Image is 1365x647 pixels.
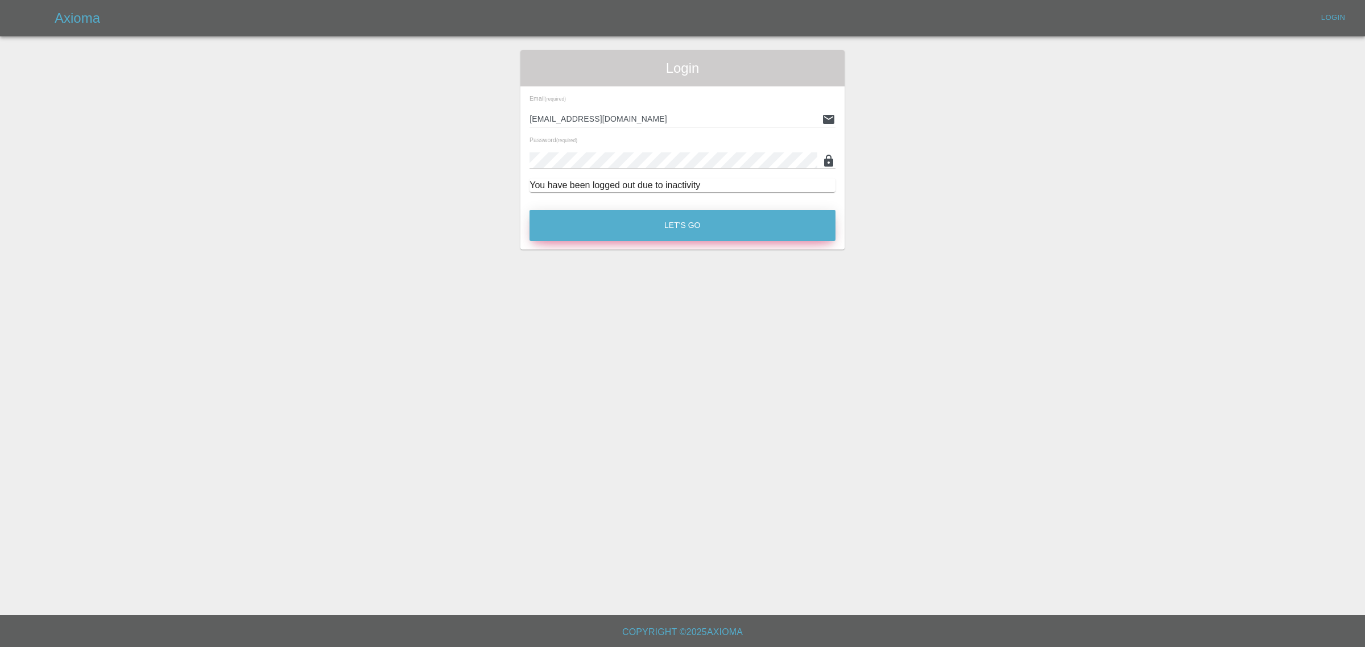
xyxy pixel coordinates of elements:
span: Email [530,95,566,102]
small: (required) [556,138,577,143]
h5: Axioma [55,9,100,27]
small: (required) [545,97,566,102]
button: Let's Go [530,210,835,241]
span: Password [530,136,577,143]
div: You have been logged out due to inactivity [530,179,835,192]
a: Login [1315,9,1351,27]
span: Login [530,59,835,77]
h6: Copyright © 2025 Axioma [9,624,1356,640]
